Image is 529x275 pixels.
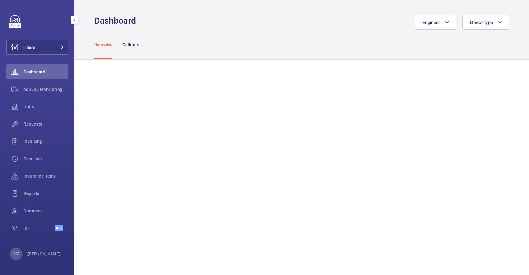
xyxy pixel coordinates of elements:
[422,20,440,25] span: Engineer
[24,138,68,144] span: Invoicing
[94,42,112,48] p: Overview
[24,208,68,214] span: Contacts
[470,20,493,25] span: Device type
[24,190,68,197] span: Reports
[55,225,63,231] span: Beta
[24,104,68,110] span: Units
[23,44,35,50] span: Filters
[24,156,68,162] span: Overtime
[6,40,68,55] button: Filters
[27,251,61,257] p: [PERSON_NAME]
[462,15,509,30] button: Device type
[24,86,68,92] span: Activity Monitoring
[94,15,140,26] h1: Dashboard
[24,121,68,127] span: Requests
[24,173,68,179] span: Insurance items
[14,251,19,257] p: NY
[415,15,456,30] button: Engineer
[24,69,68,75] span: Dashboard
[122,42,139,48] p: Callouts
[24,225,55,231] span: IoT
